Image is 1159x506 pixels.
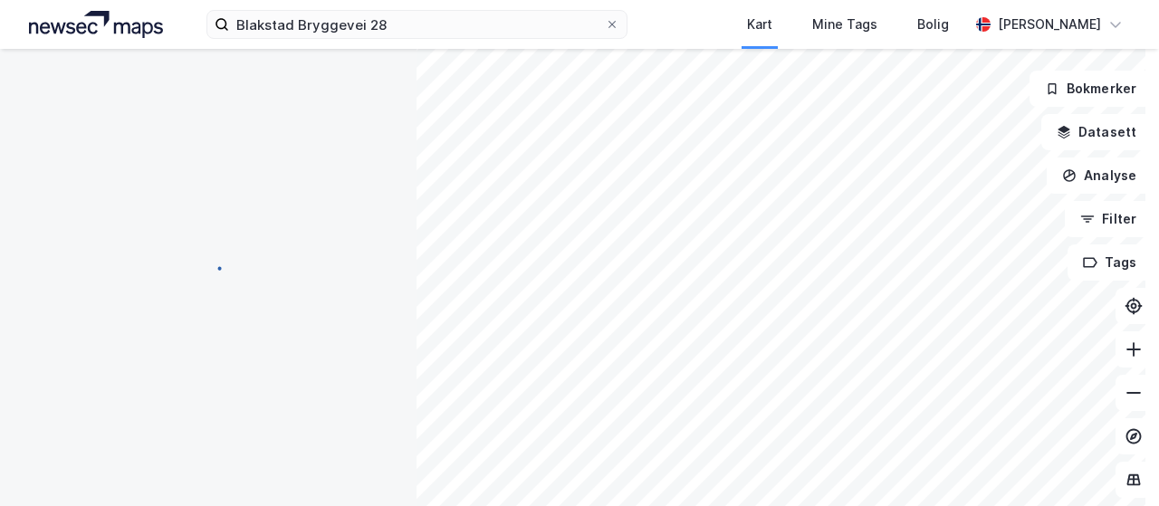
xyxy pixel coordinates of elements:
[1068,244,1152,281] button: Tags
[29,11,163,38] img: logo.a4113a55bc3d86da70a041830d287a7e.svg
[1065,201,1152,237] button: Filter
[1047,158,1152,194] button: Analyse
[747,14,772,35] div: Kart
[1041,114,1152,150] button: Datasett
[1068,419,1159,506] div: Kontrollprogram for chat
[812,14,877,35] div: Mine Tags
[1068,419,1159,506] iframe: Chat Widget
[229,11,605,38] input: Søk på adresse, matrikkel, gårdeiere, leietakere eller personer
[1030,71,1152,107] button: Bokmerker
[998,14,1101,35] div: [PERSON_NAME]
[917,14,949,35] div: Bolig
[194,253,223,282] img: spinner.a6d8c91a73a9ac5275cf975e30b51cfb.svg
